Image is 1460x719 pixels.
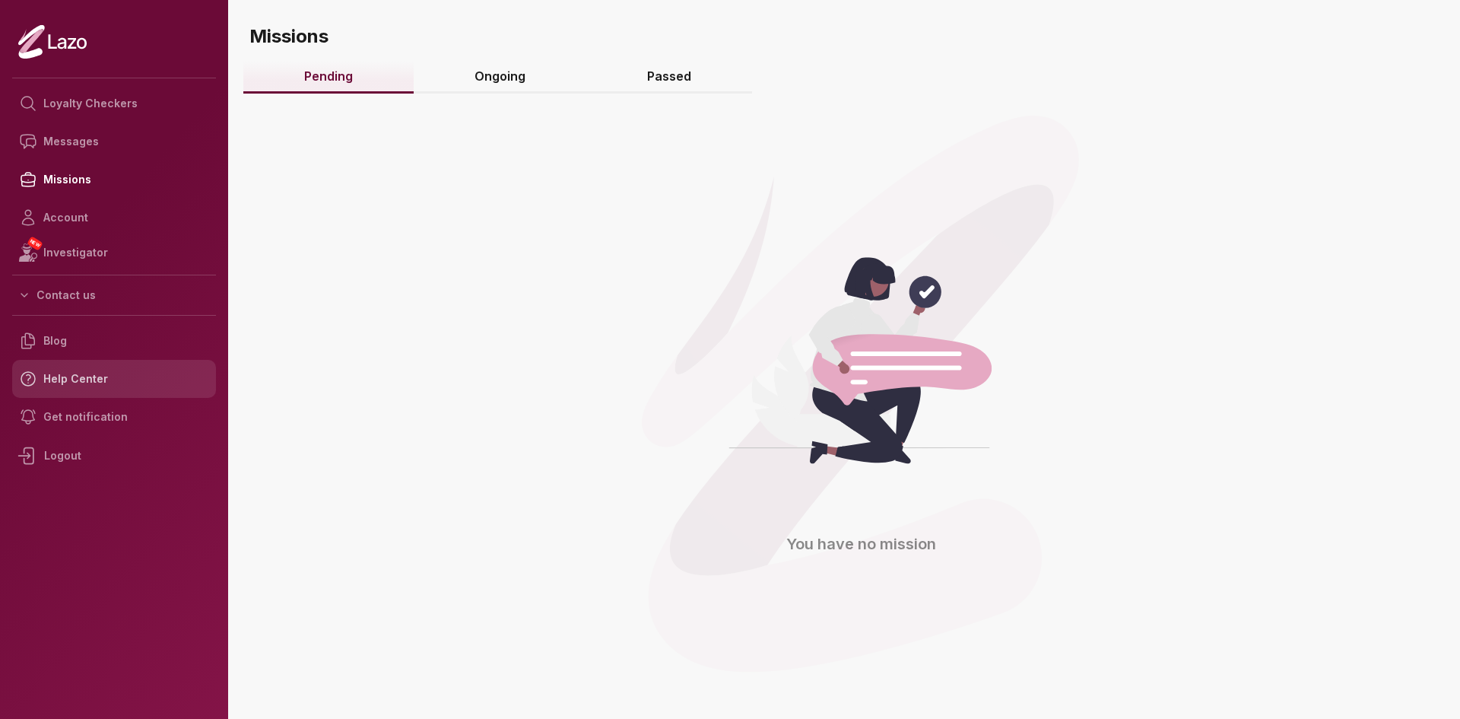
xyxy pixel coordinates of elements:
[12,360,216,398] a: Help Center
[12,122,216,161] a: Messages
[243,61,414,94] a: Pending
[12,161,216,199] a: Missions
[12,237,216,269] a: NEWInvestigator
[12,199,216,237] a: Account
[12,84,216,122] a: Loyalty Checkers
[586,61,752,94] a: Passed
[12,436,216,476] div: Logout
[12,322,216,360] a: Blog
[414,61,586,94] a: Ongoing
[27,236,43,251] span: NEW
[12,282,216,309] button: Contact us
[12,398,216,436] a: Get notification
